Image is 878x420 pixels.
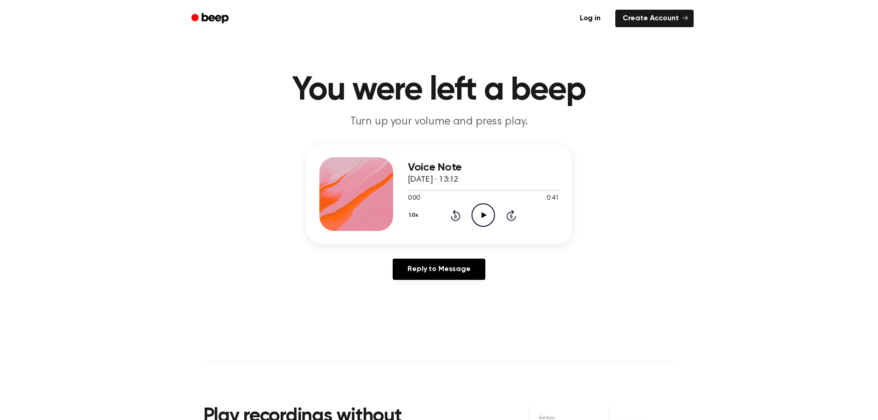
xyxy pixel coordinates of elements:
a: Create Account [615,10,694,27]
span: 0:41 [547,194,559,203]
span: 0:00 [408,194,420,203]
span: [DATE] · 13:12 [408,176,459,184]
button: 1.0x [408,207,422,223]
h1: You were left a beep [203,74,675,107]
a: Beep [185,10,237,28]
a: Log in [571,8,610,29]
p: Turn up your volume and press play. [262,114,616,130]
h3: Voice Note [408,161,559,174]
a: Reply to Message [393,259,485,280]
